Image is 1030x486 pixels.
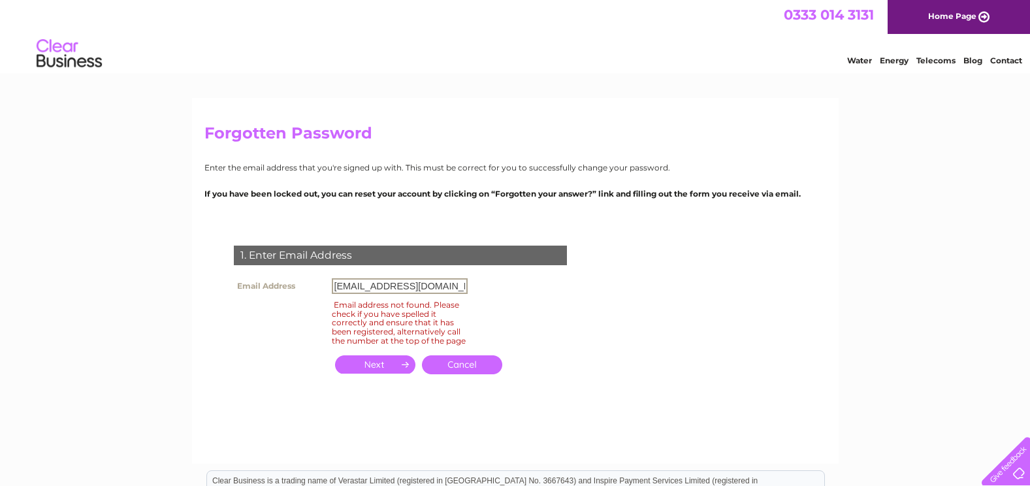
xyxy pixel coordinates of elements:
[880,56,909,65] a: Energy
[784,7,874,23] a: 0333 014 3131
[422,355,502,374] a: Cancel
[204,161,826,174] p: Enter the email address that you're signed up with. This must be correct for you to successfully ...
[204,187,826,200] p: If you have been locked out, you can reset your account by clicking on “Forgotten your answer?” l...
[332,298,468,348] div: Email address not found. Please check if you have spelled it correctly and ensure that it has bee...
[207,7,824,63] div: Clear Business is a trading name of Verastar Limited (registered in [GEOGRAPHIC_DATA] No. 3667643...
[231,275,329,297] th: Email Address
[36,34,103,74] img: logo.png
[234,246,567,265] div: 1. Enter Email Address
[990,56,1022,65] a: Contact
[963,56,982,65] a: Blog
[847,56,872,65] a: Water
[204,124,826,149] h2: Forgotten Password
[916,56,956,65] a: Telecoms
